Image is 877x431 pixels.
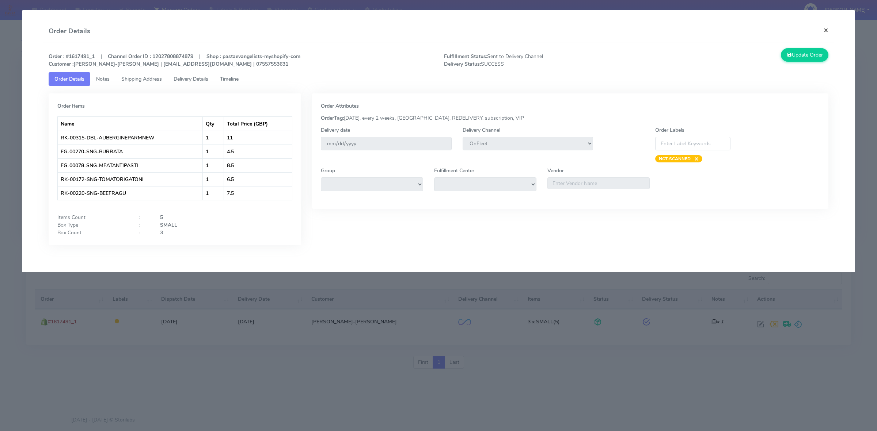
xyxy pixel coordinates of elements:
[691,155,699,162] span: ×
[134,221,154,229] div: :
[121,76,162,82] span: Shipping Address
[49,61,73,68] strong: Customer :
[315,114,825,122] div: [DATE], every 2 weeks, [GEOGRAPHIC_DATA], REDELIVERY, subscription, VIP
[224,145,292,158] td: 4.5
[224,117,292,131] th: Total Price (GBP)
[224,172,292,186] td: 6.5
[220,76,239,82] span: Timeline
[321,126,350,134] label: Delivery date
[49,72,828,86] ul: Tabs
[54,76,84,82] span: Order Details
[52,229,134,236] div: Box Count
[203,117,224,131] th: Qty
[547,167,564,174] label: Vendor
[203,145,224,158] td: 1
[434,167,474,174] label: Fulfillment Center
[203,131,224,145] td: 1
[49,26,90,36] h4: Order Details
[203,172,224,186] td: 1
[57,103,85,109] strong: Order Items
[96,76,110,82] span: Notes
[444,61,481,68] strong: Delivery Status:
[547,177,650,189] input: Enter Vendor Name
[321,167,335,174] label: Group
[321,103,359,109] strong: Order Attributes
[224,186,292,200] td: 7.5
[58,117,203,131] th: Name
[58,172,203,186] td: RK-00172-SNG-TOMATORIGATONI
[58,186,203,200] td: RK-00220-SNG-BEEFRAGU
[134,213,154,221] div: :
[52,221,134,229] div: Box Type
[655,126,684,134] label: Order Labels
[49,53,300,68] strong: Order : #1617491_1 | Channel Order ID : 12027808874879 | Shop : pastaevangelists-myshopify-com [P...
[203,158,224,172] td: 1
[52,213,134,221] div: Items Count
[463,126,500,134] label: Delivery Channel
[160,214,163,221] strong: 5
[438,53,636,68] span: Sent to Delivery Channel SUCCESS
[160,222,177,228] strong: SMALL
[444,53,487,60] strong: Fulfillment Status:
[224,131,292,145] td: 11
[203,186,224,200] td: 1
[655,137,730,150] input: Enter Label Keywords
[224,158,292,172] td: 8.5
[58,158,203,172] td: FG-00078-SNG-MEATANTIPASTI
[58,145,203,158] td: FG-00270-SNG-BURRATA
[58,131,203,145] td: RK-00315-DBL-AUBERGINEPARMNEW
[160,229,163,236] strong: 3
[174,76,208,82] span: Delivery Details
[321,115,344,122] strong: OrderTag:
[781,48,828,62] button: Update Order
[659,156,691,162] strong: NOT-SCANNED
[818,20,834,40] button: Close
[134,229,154,236] div: :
